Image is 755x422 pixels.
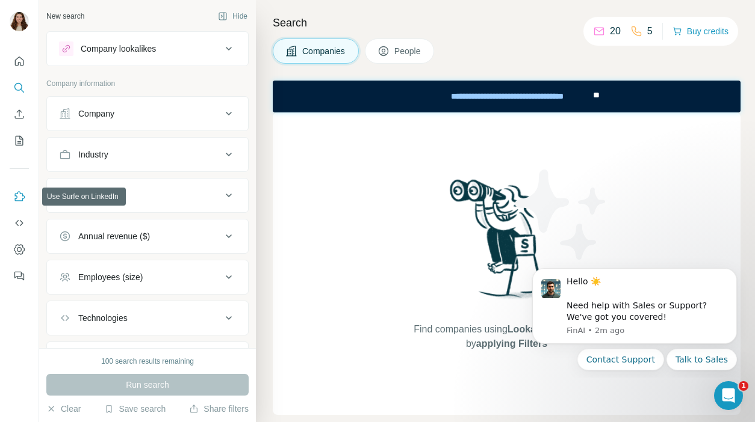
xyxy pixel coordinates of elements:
button: Keywords [47,344,248,373]
div: Annual revenue ($) [78,230,150,242]
iframe: Intercom notifications message [514,257,755,378]
span: applying Filters [476,338,547,349]
button: Technologies [47,304,248,332]
iframe: Intercom live chat [714,381,743,410]
p: Company information [46,78,249,89]
button: Quick start [10,50,29,72]
button: Clear [46,403,81,415]
div: HQ location [78,189,122,201]
button: Company lookalikes [47,34,248,63]
h4: Search [273,14,741,31]
div: Company [78,108,114,120]
div: Employees (size) [78,271,143,283]
button: Search [10,77,29,99]
button: Company [47,99,248,128]
div: Industry [78,148,108,161]
span: Companies [302,45,346,57]
button: Dashboard [10,239,29,260]
button: Save search [104,403,166,415]
div: Company lookalikes [81,43,156,55]
button: Hide [210,7,256,25]
button: Use Surfe on LinkedIn [10,186,29,207]
span: 1 [739,381,748,391]
iframe: Banner [273,81,741,112]
div: 100 search results remaining [101,356,194,367]
img: Avatar [10,12,29,31]
button: HQ location [47,181,248,210]
button: Feedback [10,265,29,287]
button: Industry [47,140,248,169]
button: Annual revenue ($) [47,222,248,251]
button: My lists [10,130,29,151]
p: 20 [610,24,621,38]
span: People [394,45,422,57]
button: Share filters [189,403,249,415]
img: Surfe Illustration - Woman searching with binoculars [444,176,570,310]
img: Surfe Illustration - Stars [507,161,615,269]
button: Enrich CSV [10,103,29,125]
div: New search [46,11,84,22]
span: Find companies using or by [410,322,603,351]
p: 5 [647,24,653,38]
button: Use Surfe API [10,212,29,234]
span: Lookalikes search [508,324,591,334]
button: Buy credits [673,23,729,40]
div: Technologies [78,312,128,324]
button: Employees (size) [47,263,248,292]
